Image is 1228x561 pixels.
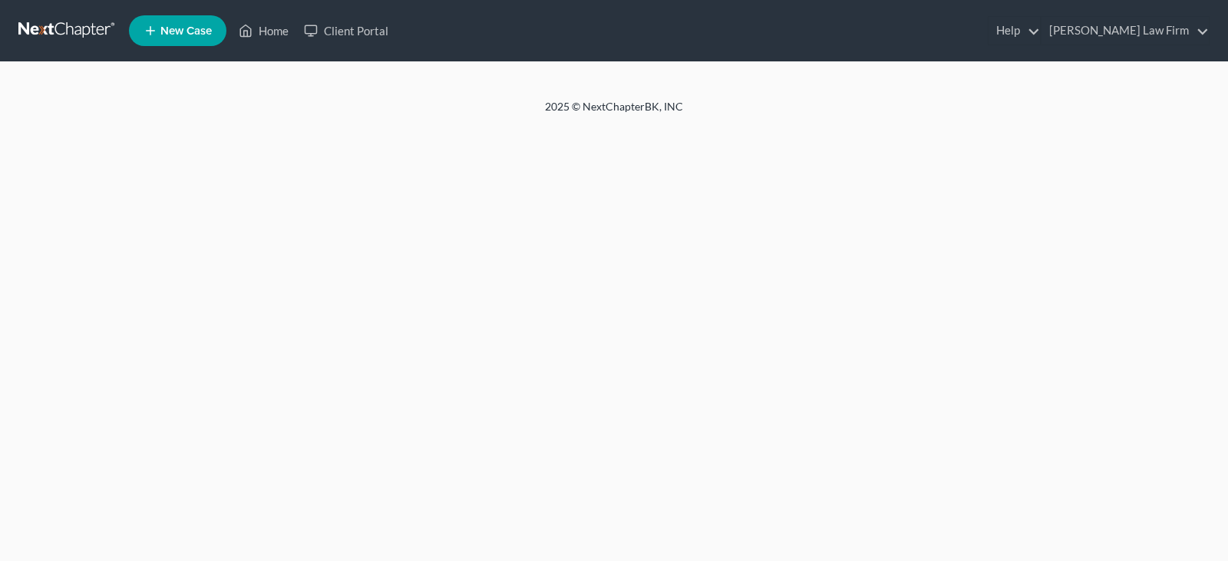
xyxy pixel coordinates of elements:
div: 2025 © NextChapterBK, INC [177,99,1051,127]
a: Help [989,17,1040,45]
a: [PERSON_NAME] Law Firm [1041,17,1209,45]
a: Home [231,17,296,45]
a: Client Portal [296,17,396,45]
new-legal-case-button: New Case [129,15,226,46]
